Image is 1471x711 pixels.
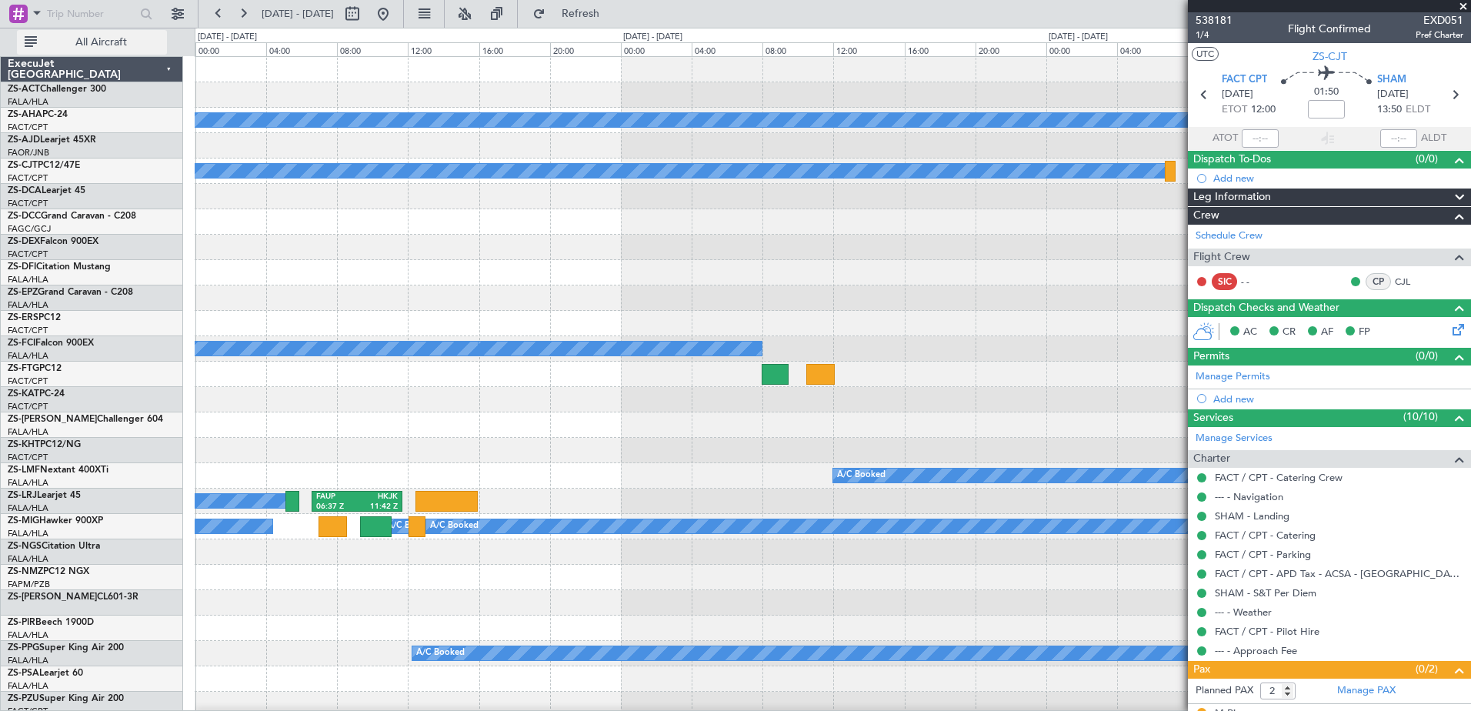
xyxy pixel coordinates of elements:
div: FAUP [316,492,357,502]
span: [DATE] [1377,87,1409,102]
a: FACT/CPT [8,452,48,463]
div: A/C Booked [837,464,886,487]
div: 16:00 [905,42,976,56]
span: ZS-PSA [8,669,39,678]
div: - - [1241,275,1276,289]
a: Schedule Crew [1196,229,1263,244]
button: Refresh [525,2,618,26]
a: Manage PAX [1337,683,1396,699]
span: ZS-KHT [8,440,40,449]
div: A/C Booked [430,515,479,538]
a: FACT/CPT [8,198,48,209]
span: ELDT [1406,102,1430,118]
span: ZS-DEX [8,237,40,246]
span: Refresh [549,8,613,19]
span: ZS-CJT [1313,48,1347,65]
a: FALA/HLA [8,655,48,666]
span: ZS-LRJ [8,491,37,500]
a: SHAM - Landing [1215,509,1289,522]
a: ZS-ACTChallenger 300 [8,85,106,94]
button: UTC [1192,47,1219,61]
div: 12:00 [408,42,479,56]
div: CP [1366,273,1391,290]
a: ZS-PPGSuper King Air 200 [8,643,124,653]
a: FALA/HLA [8,553,48,565]
span: ETOT [1222,102,1247,118]
span: ZS-MIG [8,516,39,526]
span: (0/0) [1416,151,1438,167]
div: 12:00 [833,42,904,56]
a: ZS-DFICitation Mustang [8,262,111,272]
a: ZS-LRJLearjet 45 [8,491,81,500]
div: SIC [1212,273,1237,290]
span: ZS-[PERSON_NAME] [8,592,97,602]
span: Pax [1193,661,1210,679]
a: Manage Permits [1196,369,1270,385]
a: FACT/CPT [8,325,48,336]
span: FACT CPT [1222,72,1267,88]
span: All Aircraft [40,37,162,48]
a: SHAM - S&T Per Diem [1215,586,1316,599]
span: Leg Information [1193,189,1271,206]
span: (10/10) [1403,409,1438,425]
span: ZS-CJT [8,161,38,170]
a: FALA/HLA [8,477,48,489]
span: ATOT [1212,131,1238,146]
span: ZS-AHA [8,110,42,119]
div: 04:00 [1117,42,1188,56]
span: ZS-DFI [8,262,36,272]
div: 04:00 [266,42,337,56]
a: FAOR/JNB [8,147,49,159]
span: Pref Charter [1416,28,1463,42]
a: FACT / CPT - Catering [1215,529,1316,542]
span: CR [1283,325,1296,340]
span: Services [1193,409,1233,427]
span: Crew [1193,207,1219,225]
a: FALA/HLA [8,680,48,692]
a: ZS-LMFNextant 400XTi [8,466,108,475]
input: --:-- [1242,129,1279,148]
div: 06:37 Z [316,502,357,512]
a: ZS-MIGHawker 900XP [8,516,103,526]
span: ZS-PZU [8,694,39,703]
a: ZS-[PERSON_NAME]Challenger 604 [8,415,163,424]
a: FALA/HLA [8,629,48,641]
a: ZS-NMZPC12 NGX [8,567,89,576]
a: ZS-KATPC-24 [8,389,65,399]
button: All Aircraft [17,30,167,55]
span: ZS-FCI [8,339,35,348]
a: FACT / CPT - APD Tax - ACSA - [GEOGRAPHIC_DATA] International FACT / CPT [1215,567,1463,580]
div: 16:00 [479,42,550,56]
a: FACT/CPT [8,249,48,260]
div: 11:42 Z [357,502,398,512]
span: Dispatch To-Dos [1193,151,1271,169]
div: [DATE] - [DATE] [198,31,257,44]
div: 04:00 [692,42,762,56]
a: FALA/HLA [8,426,48,438]
a: FACT/CPT [8,122,48,133]
a: FALA/HLA [8,299,48,311]
span: Flight Crew [1193,249,1250,266]
span: ZS-EPZ [8,288,38,297]
a: ZS-[PERSON_NAME]CL601-3R [8,592,138,602]
span: (0/2) [1416,661,1438,677]
span: Permits [1193,348,1229,366]
a: --- - Approach Fee [1215,644,1297,657]
a: FALA/HLA [8,502,48,514]
a: FACT/CPT [8,172,48,184]
a: --- - Weather [1215,606,1272,619]
span: Dispatch Checks and Weather [1193,299,1339,317]
span: ZS-DCA [8,186,42,195]
a: ZS-DCALearjet 45 [8,186,85,195]
a: FALA/HLA [8,350,48,362]
div: A/C Booked [416,642,465,665]
span: (0/0) [1416,348,1438,364]
a: FAPM/PZB [8,579,50,590]
div: 00:00 [621,42,692,56]
a: FACT/CPT [8,401,48,412]
div: 20:00 [976,42,1046,56]
div: 00:00 [1046,42,1117,56]
span: 12:00 [1251,102,1276,118]
div: Add new [1213,392,1463,406]
div: 20:00 [550,42,621,56]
